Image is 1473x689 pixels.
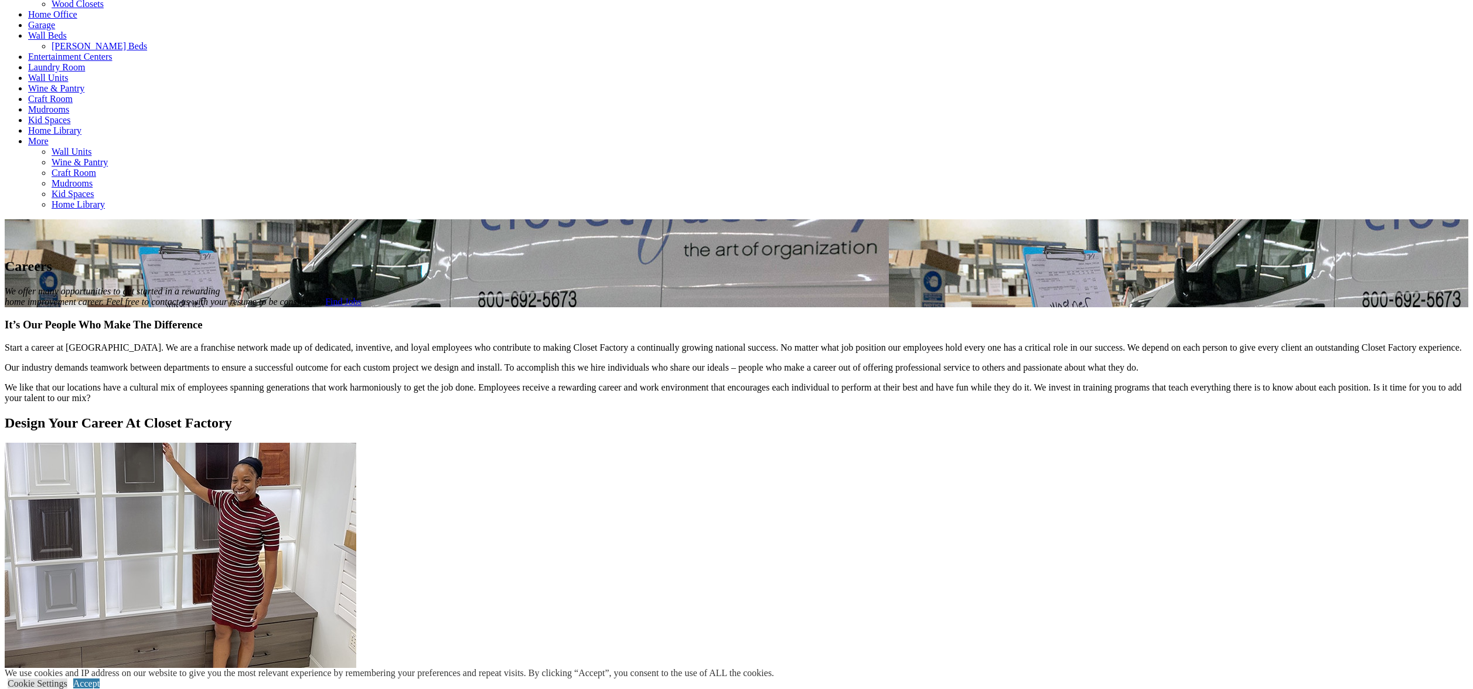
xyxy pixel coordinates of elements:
a: Wall Units [52,147,91,157]
img: designer showing samples [5,443,356,677]
h3: It’s Our People Who Make The Difference [5,318,1468,331]
a: Entertainment Centers [28,52,112,62]
a: Mudrooms [52,178,93,188]
a: Craft Room [52,168,96,178]
em: We offer many opportunities to get started in a rewarding home improvement career. Feel free to c... [5,286,323,307]
a: Home Office [28,9,77,19]
a: Kid Spaces [52,189,94,199]
a: Kid Spaces [28,115,70,125]
a: Wall Beds [28,30,67,40]
a: Wine & Pantry [28,83,84,93]
h1: Careers [5,259,1468,274]
div: We use cookies and IP address on our website to give you the most relevant experience by remember... [5,668,774,678]
a: Wall Units [28,73,68,83]
a: Garage [28,20,55,30]
a: Accept [73,678,100,688]
a: Laundry Room [28,62,85,72]
p: We like that our locations have a cultural mix of employees spanning generations that work harmon... [5,382,1468,403]
a: Home Library [28,125,81,135]
a: Find Jobs [325,297,362,307]
a: Mudrooms [28,104,69,114]
a: More menu text will display only on big screen [28,136,49,146]
p: Start a career at [GEOGRAPHIC_DATA]. We are a franchise network made up of dedicated, inventive, ... [5,342,1468,353]
a: Home Library [52,199,105,209]
a: [PERSON_NAME] Beds [52,41,147,51]
a: Craft Room [28,94,73,104]
a: Cookie Settings [8,678,67,688]
a: Wine & Pantry [52,157,108,167]
h2: Design Your Career At Closet Factory [5,415,1468,431]
p: Our industry demands teamwork between departments to ensure a successful outcome for each custom ... [5,362,1468,373]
